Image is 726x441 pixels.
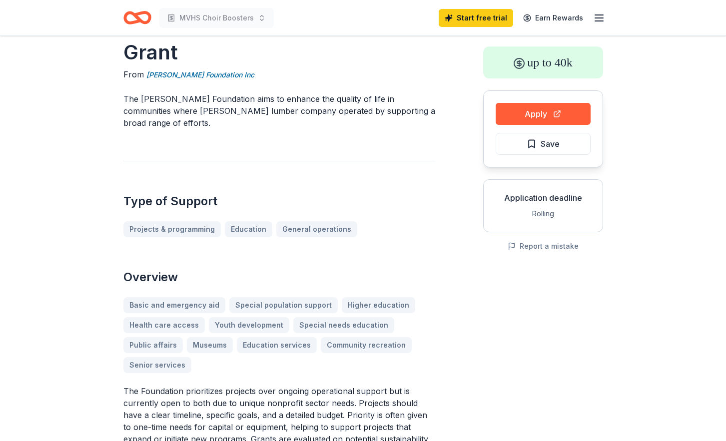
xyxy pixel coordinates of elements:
[123,221,221,237] a: Projects & programming
[496,133,591,155] button: Save
[123,10,435,66] h1: [PERSON_NAME] Foundation Grant
[439,9,513,27] a: Start free trial
[517,9,589,27] a: Earn Rewards
[225,221,272,237] a: Education
[123,269,435,285] h2: Overview
[496,103,591,125] button: Apply
[123,93,435,129] p: The [PERSON_NAME] Foundation aims to enhance the quality of life in communities where [PERSON_NAM...
[276,221,357,237] a: General operations
[146,69,254,81] a: [PERSON_NAME] Foundation Inc
[159,8,274,28] button: MVHS Choir Boosters
[492,192,595,204] div: Application deadline
[492,208,595,220] div: Rolling
[123,68,435,81] div: From
[483,46,603,78] div: up to 40k
[179,12,254,24] span: MVHS Choir Boosters
[508,240,579,252] button: Report a mistake
[123,193,435,209] h2: Type of Support
[541,137,560,150] span: Save
[123,6,151,29] a: Home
